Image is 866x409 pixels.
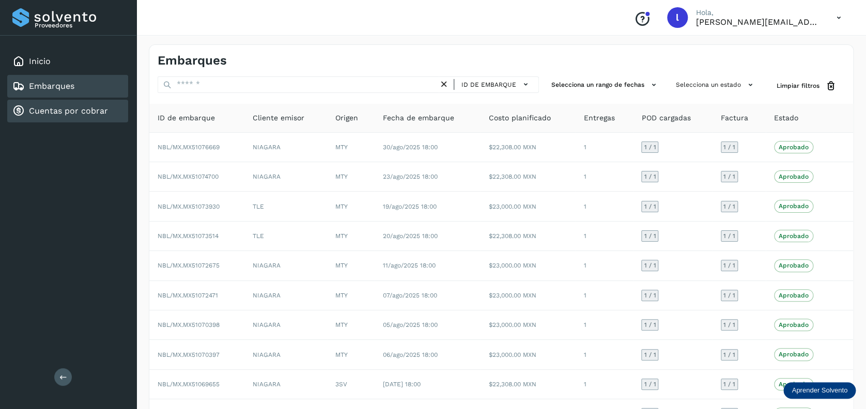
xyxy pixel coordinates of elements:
[244,192,327,221] td: TLE
[327,370,375,399] td: 3SV
[779,202,809,210] p: Aprobado
[327,251,375,280] td: MTY
[696,8,820,17] p: Hola,
[382,292,437,299] span: 07/ago/2025 18:00
[584,113,615,123] span: Entregas
[244,281,327,310] td: NIAGARA
[158,173,219,180] span: NBL/MX.MX51074700
[481,192,576,221] td: $23,000.00 MXN
[29,81,74,91] a: Embarques
[641,113,690,123] span: POD cargadas
[382,203,436,210] span: 19/ago/2025 18:00
[7,100,128,122] div: Cuentas por cobrar
[644,233,656,239] span: 1 / 1
[244,162,327,192] td: NIAGARA
[158,351,220,358] span: NBL/MX.MX51070397
[644,292,656,298] span: 1 / 1
[158,203,220,210] span: NBL/MX.MX51073930
[576,281,633,310] td: 1
[382,262,435,269] span: 11/ago/2025 18:00
[779,173,809,180] p: Aprobado
[779,381,809,388] p: Aprobado
[481,310,576,340] td: $23,000.00 MXN
[723,322,735,328] span: 1 / 1
[576,192,633,221] td: 1
[382,232,437,240] span: 20/ago/2025 18:00
[779,232,809,240] p: Aprobado
[244,340,327,369] td: NIAGARA
[723,144,735,150] span: 1 / 1
[644,203,656,210] span: 1 / 1
[481,251,576,280] td: $23,000.00 MXN
[335,113,358,123] span: Origen
[644,322,656,328] span: 1 / 1
[158,292,218,299] span: NBL/MX.MX51072471
[382,321,437,328] span: 05/ago/2025 18:00
[774,113,798,123] span: Estado
[481,133,576,162] td: $22,308.00 MXN
[644,381,656,387] span: 1 / 1
[244,222,327,251] td: TLE
[489,113,551,123] span: Costo planificado
[723,262,735,269] span: 1 / 1
[792,386,847,395] p: Aprender Solvento
[723,381,735,387] span: 1 / 1
[723,203,735,210] span: 1 / 1
[481,162,576,192] td: $22,308.00 MXN
[481,222,576,251] td: $22,308.00 MXN
[35,22,124,29] p: Proveedores
[458,77,534,92] button: ID de embarque
[696,17,820,27] p: lorena.rojo@serviciosatc.com.mx
[644,144,656,150] span: 1 / 1
[481,340,576,369] td: $23,000.00 MXN
[158,144,220,151] span: NBL/MX.MX51076669
[576,340,633,369] td: 1
[576,370,633,399] td: 1
[7,75,128,98] div: Embarques
[327,192,375,221] td: MTY
[576,310,633,340] td: 1
[644,174,656,180] span: 1 / 1
[327,222,375,251] td: MTY
[721,113,748,123] span: Factura
[547,76,663,93] button: Selecciona un rango de fechas
[672,76,760,93] button: Selecciona un estado
[244,251,327,280] td: NIAGARA
[244,310,327,340] td: NIAGARA
[723,352,735,358] span: 1 / 1
[158,262,220,269] span: NBL/MX.MX51072675
[723,233,735,239] span: 1 / 1
[327,281,375,310] td: MTY
[644,352,656,358] span: 1 / 1
[382,351,437,358] span: 06/ago/2025 18:00
[244,133,327,162] td: NIAGARA
[382,113,454,123] span: Fecha de embarque
[158,113,215,123] span: ID de embarque
[158,381,220,388] span: NBL/MX.MX51069655
[768,76,845,96] button: Limpiar filtros
[382,144,437,151] span: 30/ago/2025 18:00
[576,133,633,162] td: 1
[481,370,576,399] td: $22,308.00 MXN
[158,232,219,240] span: NBL/MX.MX51073514
[327,133,375,162] td: MTY
[779,262,809,269] p: Aprobado
[576,162,633,192] td: 1
[327,310,375,340] td: MTY
[576,222,633,251] td: 1
[777,81,819,90] span: Limpiar filtros
[29,106,108,116] a: Cuentas por cobrar
[779,292,809,299] p: Aprobado
[644,262,656,269] span: 1 / 1
[779,144,809,151] p: Aprobado
[327,340,375,369] td: MTY
[158,321,220,328] span: NBL/MX.MX51070398
[253,113,304,123] span: Cliente emisor
[158,53,227,68] h4: Embarques
[481,281,576,310] td: $23,000.00 MXN
[29,56,51,66] a: Inicio
[779,321,809,328] p: Aprobado
[382,173,437,180] span: 23/ago/2025 18:00
[244,370,327,399] td: NIAGARA
[327,162,375,192] td: MTY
